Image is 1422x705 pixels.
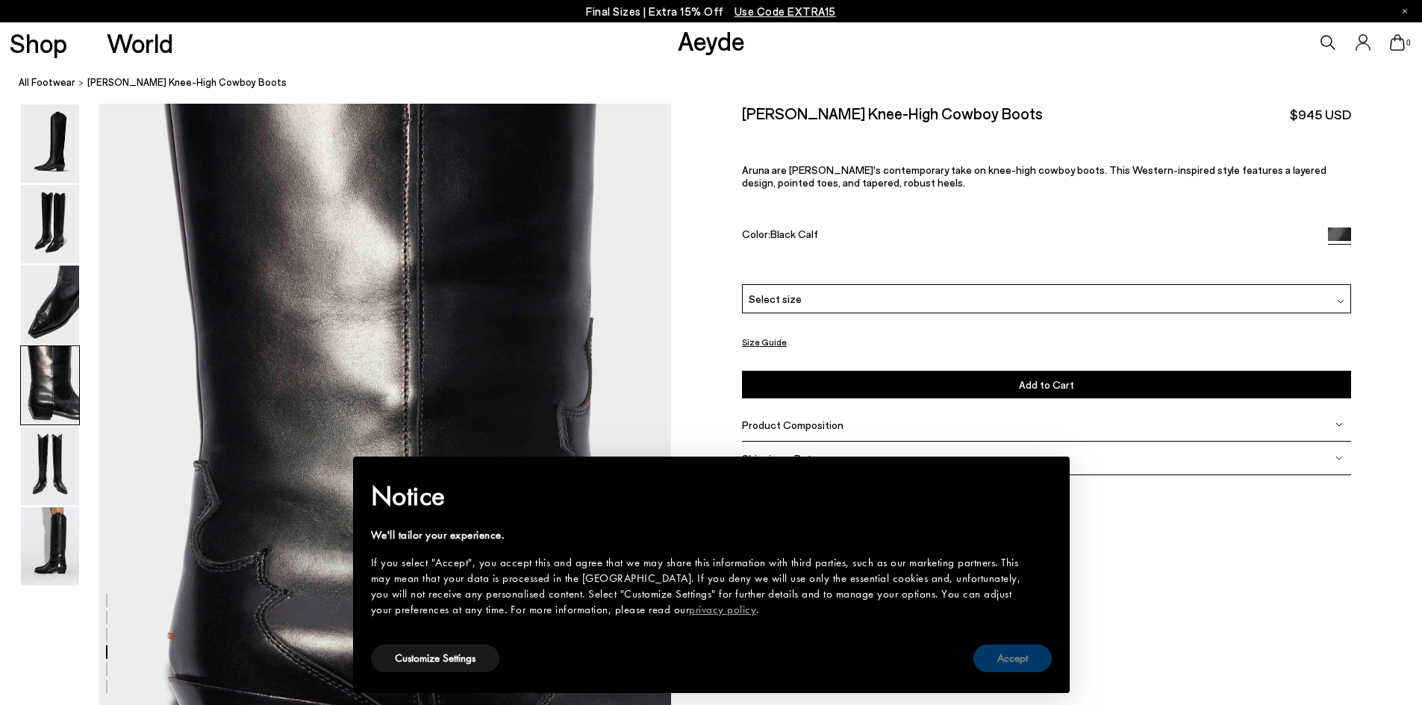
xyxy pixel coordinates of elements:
[87,75,287,90] span: [PERSON_NAME] Knee-High Cowboy Boots
[371,645,499,672] button: Customize Settings
[1019,378,1074,391] span: Add to Cart
[1028,461,1064,497] button: Close this notice
[1335,454,1343,462] img: svg%3E
[770,228,818,240] span: Black Calf
[742,371,1351,398] button: Add to Cart
[749,291,802,307] span: Select size
[21,427,79,505] img: Aruna Leather Knee-High Cowboy Boots - Image 5
[371,555,1028,618] div: If you select "Accept", you accept this and agree that we may share this information with third p...
[742,333,787,351] button: Size Guide
[1390,34,1405,51] a: 0
[742,163,1326,189] span: Aruna are [PERSON_NAME]'s contemporary take on knee-high cowboy boots. This Western-inspired styl...
[19,63,1422,104] nav: breadcrumb
[678,25,745,56] a: Aeyde
[21,346,79,424] img: Aruna Leather Knee-High Cowboy Boots - Image 4
[21,507,79,586] img: Aruna Leather Knee-High Cowboy Boots - Image 6
[21,266,79,344] img: Aruna Leather Knee-High Cowboy Boots - Image 3
[1335,421,1343,428] img: svg%3E
[371,527,1028,543] div: We'll tailor your experience.
[689,602,756,617] a: privacy policy
[735,4,836,18] span: Navigate to /collections/ss25-final-sizes
[586,2,836,21] p: Final Sizes | Extra 15% Off
[21,185,79,263] img: Aruna Leather Knee-High Cowboy Boots - Image 2
[1337,298,1344,305] img: svg%3E
[742,228,1309,245] div: Color:
[742,419,843,431] span: Product Composition
[19,75,75,90] a: All Footwear
[1405,39,1412,47] span: 0
[1290,105,1351,124] span: $945 USD
[10,30,67,56] a: Shop
[371,477,1028,516] h2: Notice
[107,30,173,56] a: World
[1041,467,1050,490] span: ×
[21,104,79,183] img: Aruna Leather Knee-High Cowboy Boots - Image 1
[973,645,1052,672] button: Accept
[742,104,1043,122] h2: [PERSON_NAME] Knee-High Cowboy Boots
